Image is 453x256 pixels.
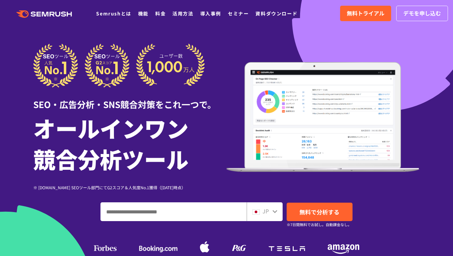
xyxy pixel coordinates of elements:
[262,207,269,215] span: JP
[33,112,226,174] h1: オールインワン 競合分析ツール
[228,10,249,17] a: セミナー
[347,9,384,18] span: 無料トライアル
[255,10,297,17] a: 資料ダウンロード
[138,10,149,17] a: 機能
[33,88,226,111] div: SEO・広告分析・SNS競合対策をこれ一つで。
[172,10,193,17] a: 活用方法
[96,10,131,17] a: Semrushとは
[403,9,441,18] span: デモを申し込む
[340,6,391,21] a: 無料トライアル
[155,10,166,17] a: 料金
[287,203,353,221] a: 無料で分析する
[287,221,352,228] small: ※7日間無料でお試し。自動課金なし。
[33,184,226,191] div: ※ [DOMAIN_NAME] SEOツール部門にてG2スコア＆人気度No.1獲得（[DATE]時点）
[101,203,246,221] input: ドメイン、キーワードまたはURLを入力してください
[396,6,448,21] a: デモを申し込む
[200,10,221,17] a: 導入事例
[299,208,339,216] span: 無料で分析する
